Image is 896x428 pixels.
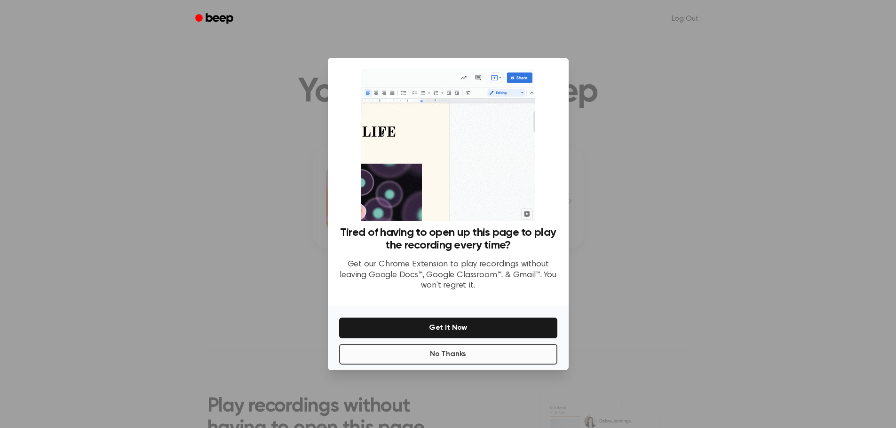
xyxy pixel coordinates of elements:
h3: Tired of having to open up this page to play the recording every time? [339,226,557,252]
a: Beep [189,10,242,28]
button: Get It Now [339,318,557,338]
a: Log Out [662,8,708,30]
button: No Thanks [339,344,557,365]
p: Get our Chrome Extension to play recordings without leaving Google Docs™, Google Classroom™, & Gm... [339,259,557,291]
img: Beep extension in action [361,69,535,221]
